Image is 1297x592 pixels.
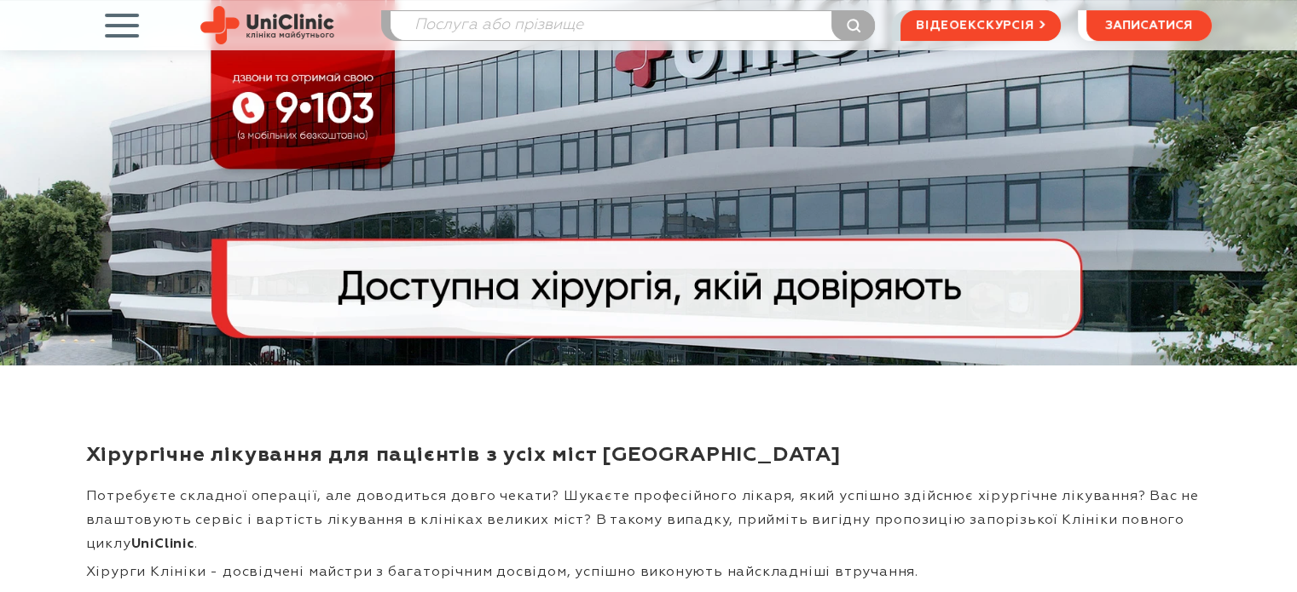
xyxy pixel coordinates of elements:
strong: UniClinic [131,537,194,551]
p: Хірурги Клініки - досвідчені майстри з багаторічним досвідом, успішно виконують найскладніші втру... [86,560,1212,584]
span: відеоекскурсія [916,11,1034,40]
input: Послуга або прізвище [391,11,875,40]
img: Uniclinic [200,6,334,44]
span: записатися [1105,20,1192,32]
p: Потребуєте складної операції, але доводиться довго чекати? Шукаєте професійного лікаря, який успі... [86,485,1212,556]
a: відеоекскурсія [900,10,1060,41]
h1: Хірургічне лікування для пацієнтів з усіх міст [GEOGRAPHIC_DATA] [86,442,1212,468]
button: записатися [1086,10,1212,41]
